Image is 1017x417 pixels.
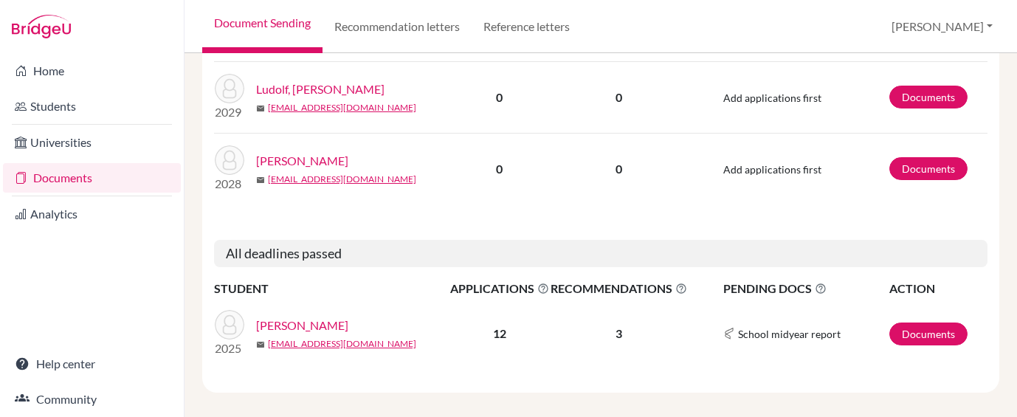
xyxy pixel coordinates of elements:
img: Bridge-U [12,15,71,38]
span: RECOMMENDATIONS [551,280,687,297]
span: School midyear report [738,326,841,342]
a: Universities [3,128,181,157]
a: [PERSON_NAME] [256,152,348,170]
span: PENDING DOCS [723,280,888,297]
a: Students [3,92,181,121]
th: STUDENT [214,279,449,298]
a: [PERSON_NAME] [256,317,348,334]
b: 0 [496,162,503,176]
p: 2029 [215,103,244,121]
span: mail [256,176,265,185]
span: Add applications first [723,92,821,104]
img: Common App logo [723,328,735,340]
b: 12 [493,326,506,340]
img: Marshall, Sophie [215,145,244,175]
a: [EMAIL_ADDRESS][DOMAIN_NAME] [268,173,416,186]
b: 0 [496,90,503,104]
a: Documents [3,163,181,193]
span: APPLICATIONS [450,280,549,297]
a: Documents [889,86,968,108]
th: ACTION [889,279,987,298]
a: Documents [889,157,968,180]
a: Community [3,385,181,414]
button: [PERSON_NAME] [885,13,999,41]
h5: All deadlines passed [214,240,987,268]
p: 3 [551,325,687,342]
span: Add applications first [723,163,821,176]
p: 2028 [215,175,244,193]
span: mail [256,104,265,113]
p: 0 [551,89,687,106]
a: Help center [3,349,181,379]
span: mail [256,340,265,349]
img: Ludolf, Liv-Emilie Sophie [215,74,244,103]
a: Analytics [3,199,181,229]
p: 2025 [215,340,244,357]
a: [EMAIL_ADDRESS][DOMAIN_NAME] [268,337,416,351]
a: Home [3,56,181,86]
p: 0 [551,160,687,178]
a: [EMAIL_ADDRESS][DOMAIN_NAME] [268,101,416,114]
a: Documents [889,323,968,345]
img: Smith, Sophie [215,310,244,340]
a: Ludolf, [PERSON_NAME] [256,80,385,98]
